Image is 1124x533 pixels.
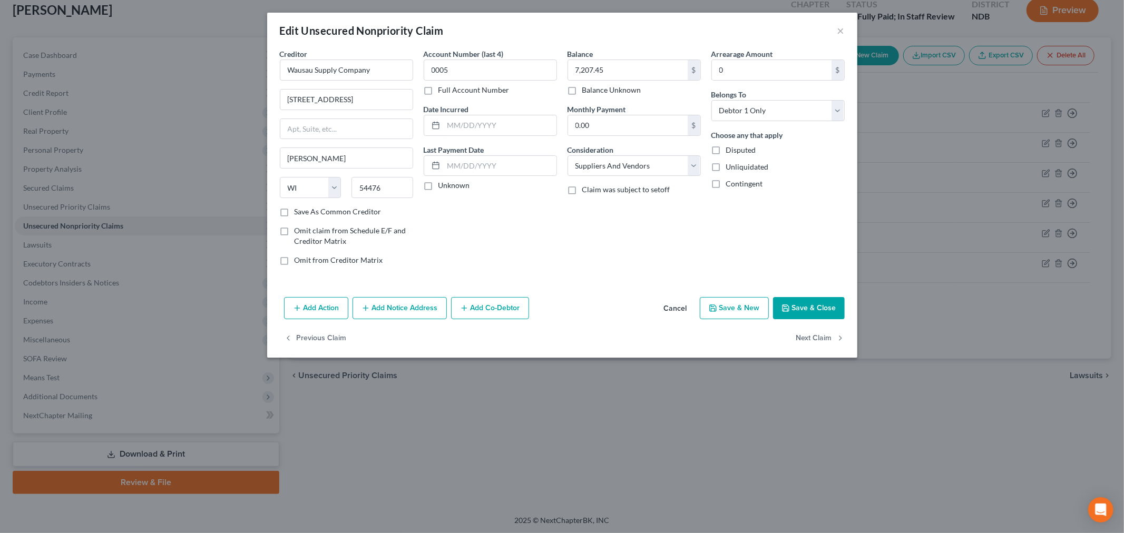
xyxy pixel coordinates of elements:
button: Add Action [284,297,348,319]
button: Previous Claim [284,328,347,350]
div: $ [688,60,700,80]
span: Belongs To [711,90,747,99]
div: Edit Unsecured Nonpriority Claim [280,23,444,38]
div: Open Intercom Messenger [1088,497,1113,522]
label: Account Number (last 4) [424,48,504,60]
div: $ [832,60,844,80]
input: Search creditor by name... [280,60,413,81]
input: Enter address... [280,90,413,110]
input: Enter city... [280,148,413,168]
input: 0.00 [712,60,832,80]
span: Contingent [726,179,763,188]
button: Cancel [656,298,696,319]
button: Save & Close [773,297,845,319]
label: Choose any that apply [711,130,783,141]
button: Next Claim [796,328,845,350]
input: 0.00 [568,115,688,135]
label: Balance Unknown [582,85,641,95]
span: Creditor [280,50,308,58]
span: Omit claim from Schedule E/F and Creditor Matrix [295,226,406,245]
div: $ [688,115,700,135]
input: Enter zip... [351,177,413,198]
label: Full Account Number [438,85,510,95]
label: Balance [568,48,593,60]
label: Arrearage Amount [711,48,773,60]
label: Last Payment Date [424,144,484,155]
span: Omit from Creditor Matrix [295,255,383,264]
button: Add Notice Address [353,297,447,319]
input: Apt, Suite, etc... [280,119,413,139]
button: Add Co-Debtor [451,297,529,319]
button: × [837,24,845,37]
label: Save As Common Creditor [295,206,382,217]
button: Save & New [700,297,769,319]
label: Consideration [568,144,614,155]
label: Monthly Payment [568,104,626,115]
span: Unliquidated [726,162,769,171]
input: 0.00 [568,60,688,80]
input: XXXX [424,60,557,81]
span: Disputed [726,145,756,154]
input: MM/DD/YYYY [444,156,556,176]
span: Claim was subject to setoff [582,185,670,194]
input: MM/DD/YYYY [444,115,556,135]
label: Date Incurred [424,104,469,115]
label: Unknown [438,180,470,191]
